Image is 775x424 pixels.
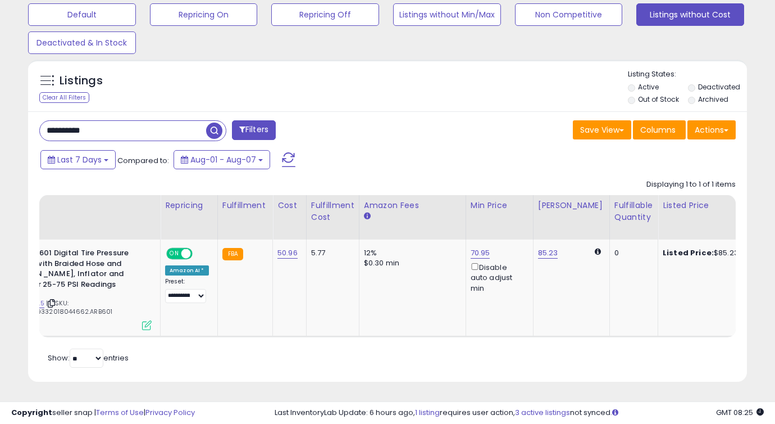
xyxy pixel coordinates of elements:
div: Displaying 1 to 1 of 1 items [646,179,736,190]
div: [PERSON_NAME] [538,200,605,211]
div: Fulfillment [222,200,268,211]
b: ARB ARB601 Digital Tire Pressure Gauge with Braided Hose and [PERSON_NAME], Inflator and Deflator... [8,248,145,292]
strong: Copyright [11,407,52,418]
button: Repricing On [150,3,258,26]
div: Clear All Filters [39,92,89,103]
button: Save View [573,120,631,139]
h5: Listings [60,73,103,89]
div: 5.77 [311,248,350,258]
div: Listed Price [663,200,760,211]
label: Archived [698,94,728,104]
div: Amazon AI * [165,265,209,276]
span: 2025-08-15 08:25 GMT [716,407,764,418]
a: Terms of Use [96,407,144,418]
div: $85.23 [663,248,756,258]
span: Compared to: [117,155,169,166]
a: 70.95 [471,247,490,259]
div: Amazon Fees [364,200,461,211]
label: Active [638,82,659,92]
div: Cost [277,200,302,211]
button: Actions [687,120,736,139]
button: Listings without Cost [636,3,744,26]
button: Non Competitive [515,3,623,26]
span: Columns [640,124,676,136]
p: Listing States: [628,69,747,80]
div: Fulfillable Quantity [614,200,653,223]
div: Last InventoryLab Update: 6 hours ago, requires user action, not synced. [275,408,764,418]
span: ON [167,249,181,259]
div: Fulfillment Cost [311,200,354,223]
button: Listings without Min/Max [393,3,501,26]
span: Aug-01 - Aug-07 [190,154,256,165]
div: Repricing [165,200,213,211]
button: Repricing Off [271,3,379,26]
label: Deactivated [698,82,740,92]
a: 1 listing [415,407,440,418]
div: $0.30 min [364,258,457,268]
a: 3 active listings [515,407,570,418]
div: Preset: [165,278,209,303]
div: Min Price [471,200,528,211]
small: FBA [222,248,243,260]
b: Listed Price: [663,247,714,258]
div: 12% [364,248,457,258]
span: OFF [191,249,209,259]
small: Amazon Fees. [364,211,371,222]
div: Disable auto adjust min [471,261,525,294]
a: 85.23 [538,247,558,259]
button: Filters [232,120,276,140]
button: Aug-01 - Aug-07 [174,150,270,169]
div: 0 [614,248,649,258]
button: Last 7 Days [40,150,116,169]
a: Privacy Policy [145,407,195,418]
div: seller snap | | [11,408,195,418]
button: Deactivated & In Stock [28,31,136,54]
a: 50.96 [277,247,298,259]
button: Default [28,3,136,26]
span: Last 7 Days [57,154,102,165]
span: Show: entries [48,353,129,363]
label: Out of Stock [638,94,679,104]
button: Columns [633,120,686,139]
